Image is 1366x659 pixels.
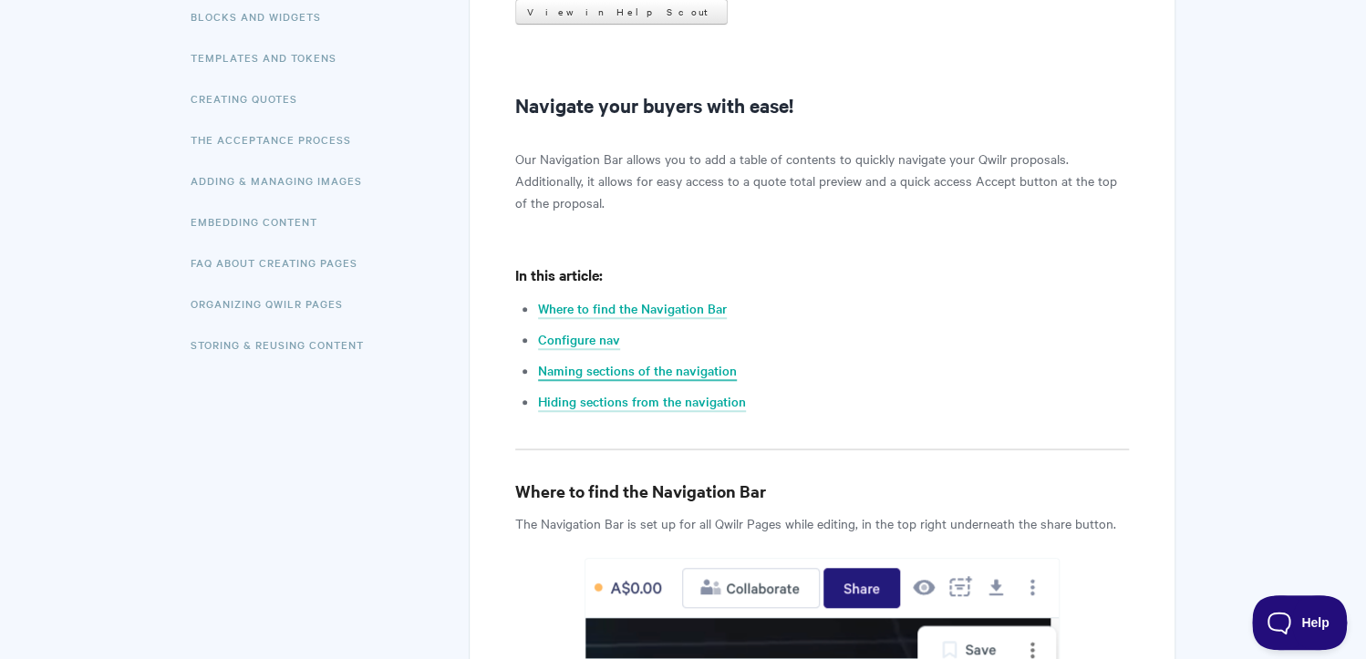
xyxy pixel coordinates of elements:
[538,330,620,350] a: Configure nav
[191,39,350,76] a: Templates and Tokens
[538,299,727,319] a: Where to find the Navigation Bar
[538,392,746,412] a: Hiding sections from the navigation
[515,479,1129,504] h3: Where to find the Navigation Bar
[515,148,1129,213] p: Our Navigation Bar allows you to add a table of contents to quickly navigate your Qwilr proposals...
[515,512,1129,534] p: The Navigation Bar is set up for all Qwilr Pages while editing, in the top right underneath the s...
[515,264,603,284] b: In this article:
[191,285,357,322] a: Organizing Qwilr Pages
[191,121,365,158] a: The Acceptance Process
[191,326,378,363] a: Storing & Reusing Content
[1252,595,1348,650] iframe: Toggle Customer Support
[515,90,1129,119] h2: Navigate your buyers with ease!
[191,162,376,199] a: Adding & Managing Images
[538,361,737,381] a: Naming sections of the navigation
[191,244,371,281] a: FAQ About Creating Pages
[191,203,331,240] a: Embedding Content
[191,80,311,117] a: Creating Quotes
